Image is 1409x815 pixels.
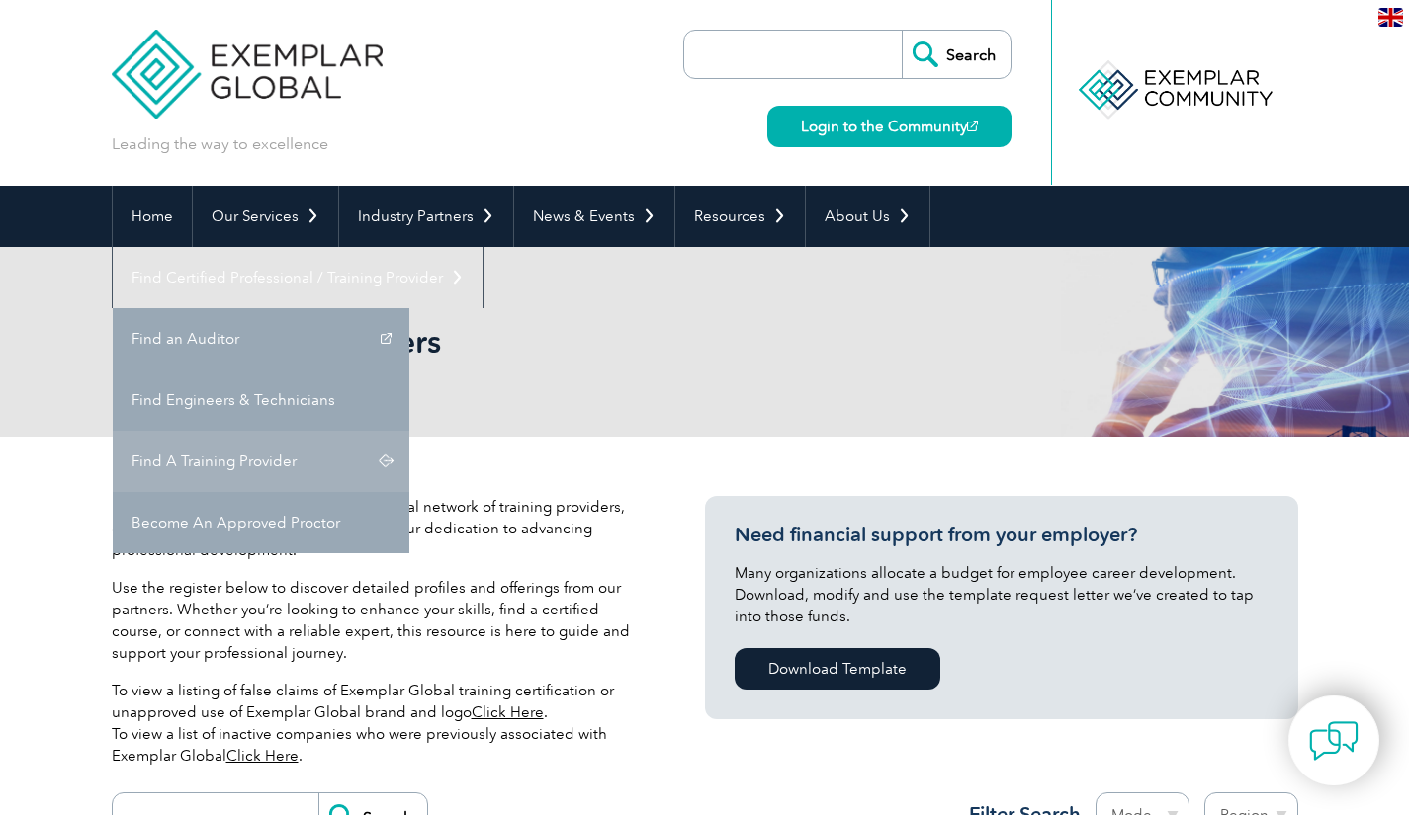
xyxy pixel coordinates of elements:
[113,247,483,308] a: Find Certified Professional / Training Provider
[735,562,1269,627] p: Many organizations allocate a budget for employee career development. Download, modify and use th...
[902,31,1011,78] input: Search
[113,186,192,247] a: Home
[735,523,1269,547] h3: Need financial support from your employer?
[193,186,338,247] a: Our Services
[1309,716,1359,766] img: contact-chat.png
[806,186,929,247] a: About Us
[472,703,544,721] a: Click Here
[112,577,646,664] p: Use the register below to discover detailed profiles and offerings from our partners. Whether you...
[112,496,646,561] p: Exemplar Global proudly works with a global network of training providers, consultants, and organ...
[113,431,409,492] a: Find A Training Provider
[112,133,328,155] p: Leading the way to excellence
[113,492,409,553] a: Become An Approved Proctor
[113,308,409,369] a: Find an Auditor
[675,186,805,247] a: Resources
[339,186,513,247] a: Industry Partners
[112,680,646,767] p: To view a listing of false claims of Exemplar Global training certification or unapproved use of ...
[735,648,940,690] a: Download Template
[113,369,409,431] a: Find Engineers & Technicians
[967,121,978,131] img: open_square.png
[767,106,1012,147] a: Login to the Community
[1378,8,1403,27] img: en
[514,186,674,247] a: News & Events
[112,326,942,358] h2: Our Training Providers
[226,747,299,765] a: Click Here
